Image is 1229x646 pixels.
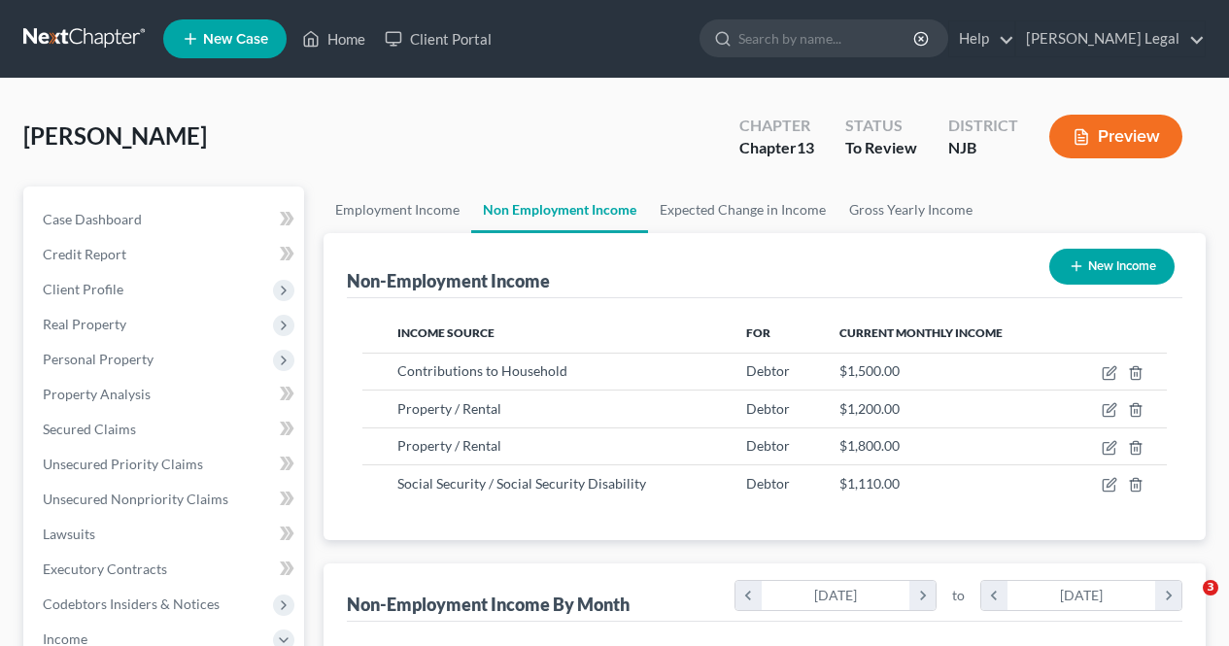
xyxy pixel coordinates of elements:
[735,581,762,610] i: chevron_left
[43,595,220,612] span: Codebtors Insiders & Notices
[1155,581,1181,610] i: chevron_right
[397,437,501,454] span: Property / Rental
[845,137,917,159] div: To Review
[909,581,936,610] i: chevron_right
[397,475,646,492] span: Social Security / Social Security Disability
[746,437,790,454] span: Debtor
[347,593,630,616] div: Non-Employment Income By Month
[746,400,790,417] span: Debtor
[738,20,916,56] input: Search by name...
[1163,580,1210,627] iframe: Intercom live chat
[27,447,304,482] a: Unsecured Priority Claims
[746,362,790,379] span: Debtor
[27,412,304,447] a: Secured Claims
[27,202,304,237] a: Case Dashboard
[1007,581,1156,610] div: [DATE]
[839,400,900,417] span: $1,200.00
[397,325,495,340] span: Income Source
[43,386,151,402] span: Property Analysis
[948,137,1018,159] div: NJB
[648,187,837,233] a: Expected Change in Income
[27,517,304,552] a: Lawsuits
[837,187,984,233] a: Gross Yearly Income
[839,475,900,492] span: $1,110.00
[43,211,142,227] span: Case Dashboard
[27,552,304,587] a: Executory Contracts
[43,456,203,472] span: Unsecured Priority Claims
[43,351,154,367] span: Personal Property
[797,138,814,156] span: 13
[324,187,471,233] a: Employment Income
[471,187,648,233] a: Non Employment Income
[27,237,304,272] a: Credit Report
[292,21,375,56] a: Home
[397,362,567,379] span: Contributions to Household
[27,482,304,517] a: Unsecured Nonpriority Claims
[839,362,900,379] span: $1,500.00
[739,137,814,159] div: Chapter
[43,316,126,332] span: Real Property
[952,586,965,605] span: to
[43,526,95,542] span: Lawsuits
[1049,249,1175,285] button: New Income
[43,421,136,437] span: Secured Claims
[839,325,1003,340] span: Current Monthly Income
[43,491,228,507] span: Unsecured Nonpriority Claims
[1016,21,1205,56] a: [PERSON_NAME] Legal
[845,115,917,137] div: Status
[1203,580,1218,595] span: 3
[746,475,790,492] span: Debtor
[762,581,910,610] div: [DATE]
[397,400,501,417] span: Property / Rental
[981,581,1007,610] i: chevron_left
[347,269,550,292] div: Non-Employment Income
[1049,115,1182,158] button: Preview
[27,377,304,412] a: Property Analysis
[746,325,770,340] span: For
[203,32,268,47] span: New Case
[948,115,1018,137] div: District
[375,21,501,56] a: Client Portal
[43,281,123,297] span: Client Profile
[839,437,900,454] span: $1,800.00
[23,121,207,150] span: [PERSON_NAME]
[43,561,167,577] span: Executory Contracts
[43,246,126,262] span: Credit Report
[949,21,1014,56] a: Help
[739,115,814,137] div: Chapter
